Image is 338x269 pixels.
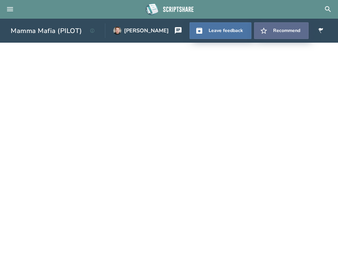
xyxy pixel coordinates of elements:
a: [PERSON_NAME] [113,23,169,38]
button: View script details [85,23,100,38]
img: user_1750438422-crop.jpg [113,27,121,35]
h1: Mamma Mafia (PILOT) [11,26,82,35]
button: Recommend [254,22,309,39]
div: [PERSON_NAME] [124,28,169,34]
a: Leave feedback [190,22,251,39]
